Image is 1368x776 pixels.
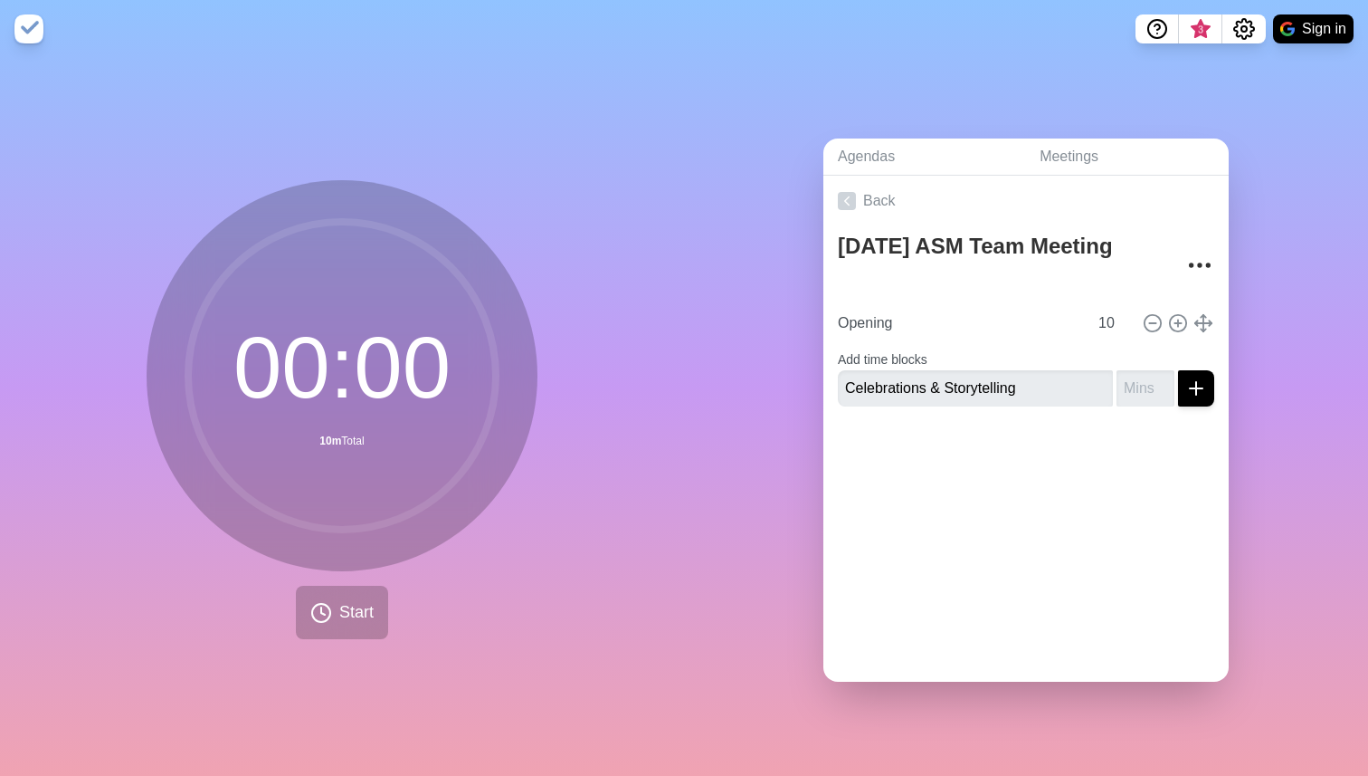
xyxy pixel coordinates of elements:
input: Name [838,370,1113,407]
button: Settings [1222,14,1266,43]
img: timeblocks logo [14,14,43,43]
input: Name [831,305,1088,341]
button: Sign in [1273,14,1354,43]
button: Start [296,586,388,639]
a: Back [823,176,1229,226]
button: More [1182,247,1218,283]
a: Meetings [1025,139,1229,176]
button: Help [1135,14,1179,43]
input: Mins [1091,305,1135,341]
input: Mins [1116,370,1174,407]
a: Agendas [823,139,1025,176]
img: google logo [1280,22,1295,36]
button: What’s new [1179,14,1222,43]
span: Start [339,600,374,625]
span: 3 [1193,23,1208,37]
label: Add time blocks [838,352,927,367]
